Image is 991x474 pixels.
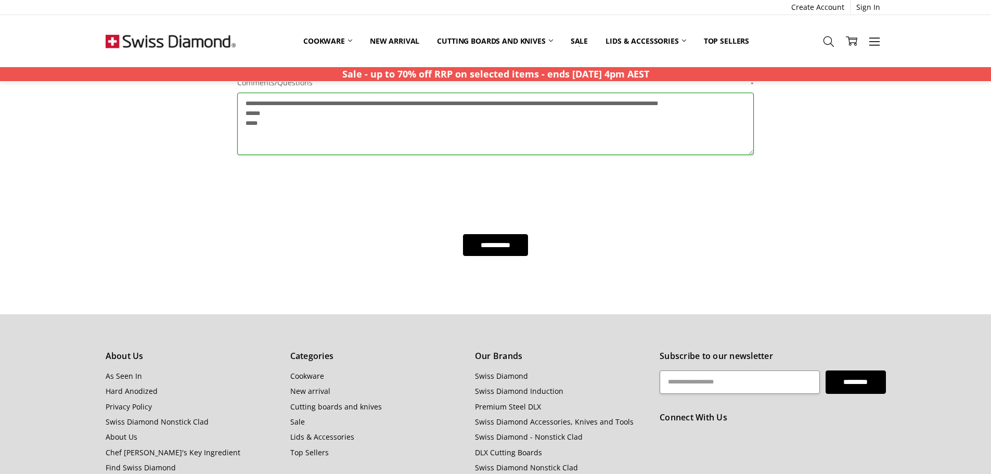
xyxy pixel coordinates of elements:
a: Cookware [290,371,324,381]
a: Swiss Diamond Nonstick Clad [106,417,209,427]
a: Cutting boards and knives [290,402,382,412]
a: Lids & Accessories [597,30,694,53]
a: Cutting boards and knives [428,30,562,53]
a: Top Sellers [695,30,758,53]
a: Cookware [294,30,361,53]
a: Lids & Accessories [290,432,354,442]
h5: Categories [290,350,464,363]
label: Comments/Questions [237,77,754,88]
a: DLX Cutting Boards [475,447,542,457]
a: Find Swiss Diamond [106,463,176,472]
a: As Seen In [106,371,142,381]
a: Sale [290,417,305,427]
a: Top Sellers [290,447,329,457]
a: Sale [562,30,597,53]
a: New arrival [361,30,428,53]
a: New arrival [290,386,330,396]
h5: Subscribe to our newsletter [660,350,885,363]
iframe: reCAPTCHA [237,170,395,211]
a: Hard Anodized [106,386,158,396]
strong: Sale - up to 70% off RRP on selected items - ends [DATE] 4pm AEST [342,68,649,80]
a: Swiss Diamond Accessories, Knives and Tools [475,417,634,427]
a: Swiss Diamond Nonstick Clad [475,463,578,472]
a: Swiss Diamond [475,371,528,381]
a: Privacy Policy [106,402,152,412]
h5: Our Brands [475,350,648,363]
a: Chef [PERSON_NAME]'s Key Ingredient [106,447,240,457]
a: Swiss Diamond Induction [475,386,563,396]
h5: About Us [106,350,279,363]
a: Premium Steel DLX [475,402,541,412]
a: About Us [106,432,137,442]
h5: Connect With Us [660,411,885,425]
img: Free Shipping On Every Order [106,15,236,67]
a: Swiss Diamond - Nonstick Clad [475,432,583,442]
